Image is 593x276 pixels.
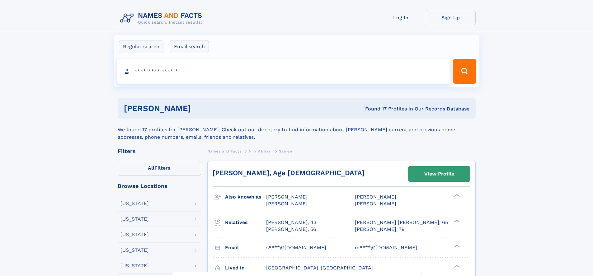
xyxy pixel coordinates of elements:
div: We found 17 profiles for [PERSON_NAME]. Check out our directory to find information about [PERSON... [118,119,476,141]
div: Filters [118,148,201,154]
a: [PERSON_NAME], 79 [355,226,405,233]
span: [PERSON_NAME] [266,201,308,207]
span: Sameer [279,149,294,153]
span: Abbasi [258,149,272,153]
h1: [PERSON_NAME] [124,105,278,112]
div: [US_STATE] [120,263,149,268]
label: Filters [118,161,201,176]
div: [US_STATE] [120,201,149,206]
a: [PERSON_NAME], Age [DEMOGRAPHIC_DATA] [213,169,365,177]
span: [GEOGRAPHIC_DATA], [GEOGRAPHIC_DATA] [266,265,373,271]
div: ❯ [453,219,460,223]
span: [PERSON_NAME] [266,194,308,200]
label: Regular search [119,40,163,53]
a: [PERSON_NAME], 43 [266,219,316,226]
div: Found 17 Profiles In Our Records Database [278,105,469,112]
div: Browse Locations [118,183,201,189]
span: [PERSON_NAME] [355,194,396,200]
span: [PERSON_NAME] [355,201,396,207]
div: ❯ [453,264,460,268]
div: View Profile [424,167,454,181]
div: ❯ [453,244,460,248]
span: All [148,165,154,171]
span: A [248,149,251,153]
a: Sign Up [426,10,476,25]
button: Search Button [453,59,476,84]
h3: Also known as [225,192,266,202]
img: Logo Names and Facts [118,10,207,27]
div: [US_STATE] [120,248,149,253]
a: Log In [376,10,426,25]
a: [PERSON_NAME] [PERSON_NAME], 65 [355,219,448,226]
label: Email search [170,40,209,53]
h3: Email [225,242,266,253]
a: A [248,147,251,155]
h3: Lived in [225,263,266,273]
input: search input [117,59,450,84]
div: [US_STATE] [120,232,149,237]
a: [PERSON_NAME], 56 [266,226,316,233]
h3: Relatives [225,217,266,228]
a: Names and Facts [207,147,242,155]
div: [US_STATE] [120,217,149,222]
div: ❯ [453,194,460,198]
a: Abbasi [258,147,272,155]
a: View Profile [408,166,470,181]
